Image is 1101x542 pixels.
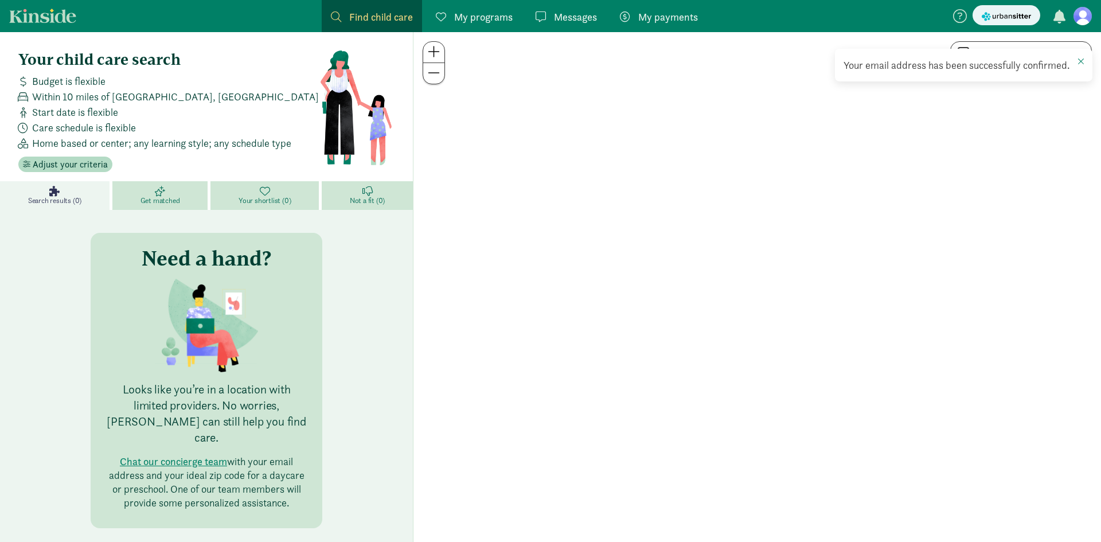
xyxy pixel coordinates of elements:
a: Get matched [112,181,210,210]
span: Home based or center; any learning style; any schedule type [32,135,291,151]
span: Get matched [140,196,180,205]
h4: Your child care search [18,50,319,69]
label: Search as I move the map [969,46,1084,60]
span: Not a fit (0) [350,196,385,205]
div: Your email address has been successfully confirmed. [844,57,1084,73]
span: My programs [454,9,513,25]
span: Messages [554,9,597,25]
a: Your shortlist (0) [210,181,322,210]
a: Not a fit (0) [322,181,413,210]
span: My payments [638,9,698,25]
button: Adjust your criteria [18,157,112,173]
p: Looks like you’re in a location with limited providers. No worries, [PERSON_NAME] can still help ... [104,381,309,446]
span: Care schedule is flexible [32,120,136,135]
img: urbansitter_logo_small.svg [982,10,1031,22]
button: Chat our concierge team [120,455,227,469]
span: Start date is flexible [32,104,118,120]
span: Search results (0) [28,196,81,205]
a: Kinside [9,9,76,23]
p: with your email address and your ideal zip code for a daycare or preschool. One of our team membe... [104,455,309,510]
span: Budget is flexible [32,73,106,89]
span: Within 10 miles of [GEOGRAPHIC_DATA], [GEOGRAPHIC_DATA] [32,89,319,104]
span: Find child care [349,9,413,25]
h3: Need a hand? [142,247,271,270]
span: Adjust your criteria [33,158,108,171]
span: Your shortlist (0) [239,196,291,205]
